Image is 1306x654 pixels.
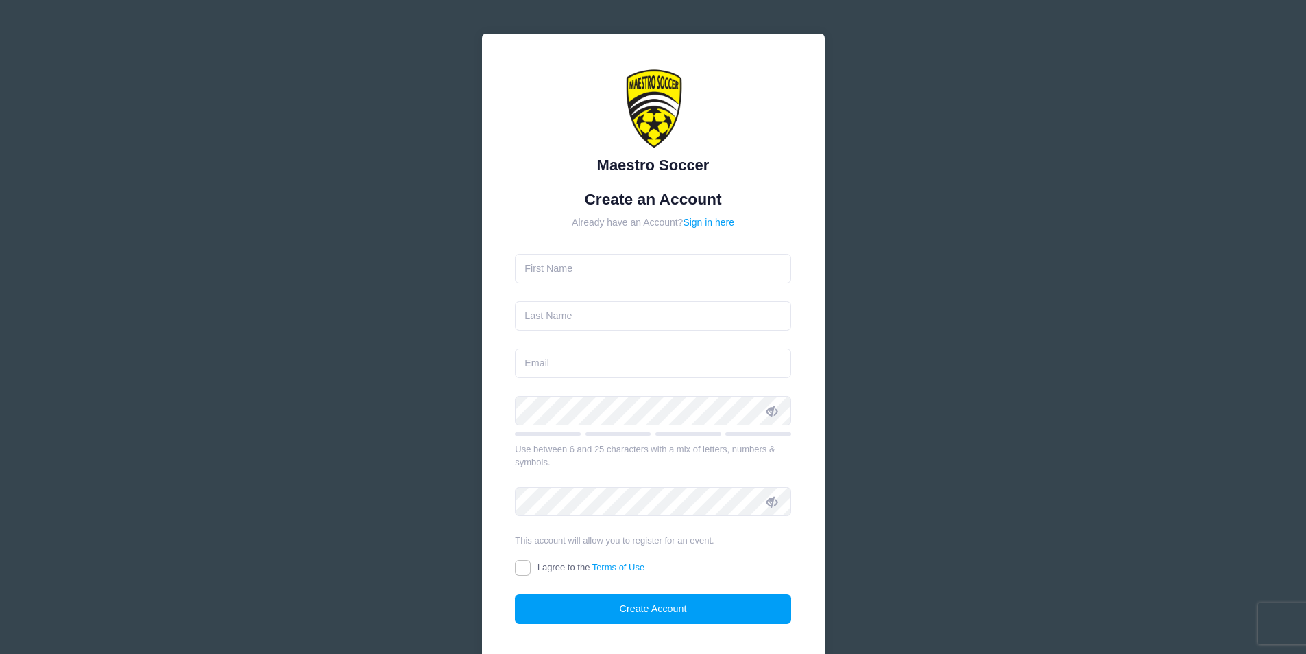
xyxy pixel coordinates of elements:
div: This account will allow you to register for an event. [515,534,791,548]
h1: Create an Account [515,190,791,209]
a: Terms of Use [592,562,645,572]
input: First Name [515,254,791,283]
button: Create Account [515,594,791,624]
div: Maestro Soccer [515,154,791,176]
img: Maestro Soccer [612,67,694,150]
div: Use between 6 and 25 characters with a mix of letters, numbers & symbols. [515,443,791,469]
input: Last Name [515,301,791,331]
input: I agree to theTerms of Use [515,560,531,576]
input: Email [515,349,791,378]
a: Sign in here [683,217,734,228]
span: I agree to the [537,562,644,572]
div: Already have an Account? [515,215,791,230]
